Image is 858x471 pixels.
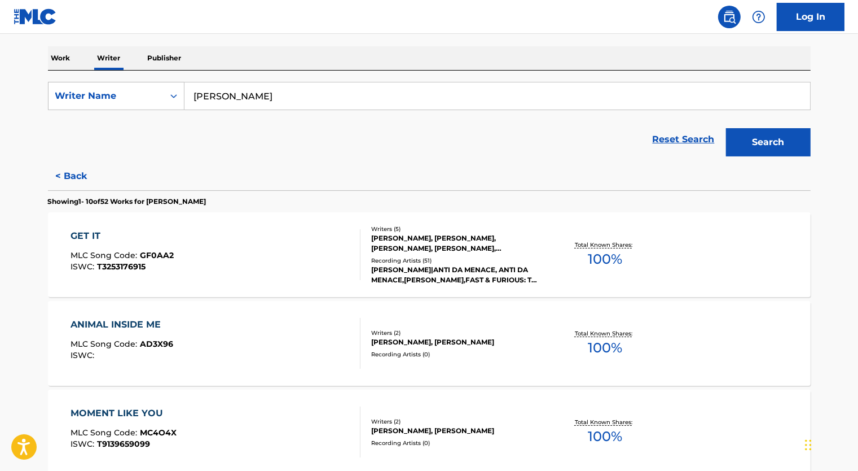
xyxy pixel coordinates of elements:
[726,128,811,156] button: Search
[48,46,74,70] p: Work
[371,225,542,233] div: Writers ( 5 )
[144,46,185,70] p: Publisher
[140,428,177,438] span: MC4O4X
[588,338,622,358] span: 100 %
[588,249,622,269] span: 100 %
[371,426,542,436] div: [PERSON_NAME], [PERSON_NAME]
[71,229,174,243] div: GET IT
[575,329,635,338] p: Total Known Shares:
[48,212,811,297] a: GET ITMLC Song Code:GF0AA2ISWC:T3253176915Writers (5)[PERSON_NAME], [PERSON_NAME], [PERSON_NAME],...
[747,6,770,28] div: Help
[97,439,150,449] span: T9139659099
[777,3,844,31] a: Log In
[71,350,97,360] span: ISWC :
[588,426,622,447] span: 100 %
[48,301,811,386] a: ANIMAL INSIDE MEMLC Song Code:AD3X96ISWC:Writers (2)[PERSON_NAME], [PERSON_NAME]Recording Artists...
[48,197,206,207] p: Showing 1 - 10 of 52 Works for [PERSON_NAME]
[575,241,635,249] p: Total Known Shares:
[97,261,146,272] span: T3253176915
[140,250,174,260] span: GF0AA2
[71,250,140,260] span: MLC Song Code :
[55,89,157,103] div: Writer Name
[371,329,542,337] div: Writers ( 2 )
[647,127,720,152] a: Reset Search
[371,439,542,447] div: Recording Artists ( 0 )
[71,407,177,420] div: MOMENT LIKE YOU
[71,339,140,349] span: MLC Song Code :
[140,339,173,349] span: AD3X96
[723,10,736,24] img: search
[71,428,140,438] span: MLC Song Code :
[94,46,124,70] p: Writer
[802,417,858,471] iframe: Chat Widget
[48,162,116,190] button: < Back
[71,261,97,272] span: ISWC :
[371,265,542,285] div: [PERSON_NAME]|ANTI DA MENACE, ANTI DA MENACE,[PERSON_NAME],FAST & FURIOUS: THE FAST SAGA, [PERSON...
[71,439,97,449] span: ISWC :
[371,417,542,426] div: Writers ( 2 )
[805,428,812,462] div: Drag
[718,6,741,28] a: Public Search
[371,337,542,347] div: [PERSON_NAME], [PERSON_NAME]
[371,233,542,254] div: [PERSON_NAME], [PERSON_NAME], [PERSON_NAME], [PERSON_NAME], [PERSON_NAME]
[371,256,542,265] div: Recording Artists ( 51 )
[71,318,173,332] div: ANIMAL INSIDE ME
[575,418,635,426] p: Total Known Shares:
[752,10,765,24] img: help
[371,350,542,359] div: Recording Artists ( 0 )
[14,8,57,25] img: MLC Logo
[48,82,811,162] form: Search Form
